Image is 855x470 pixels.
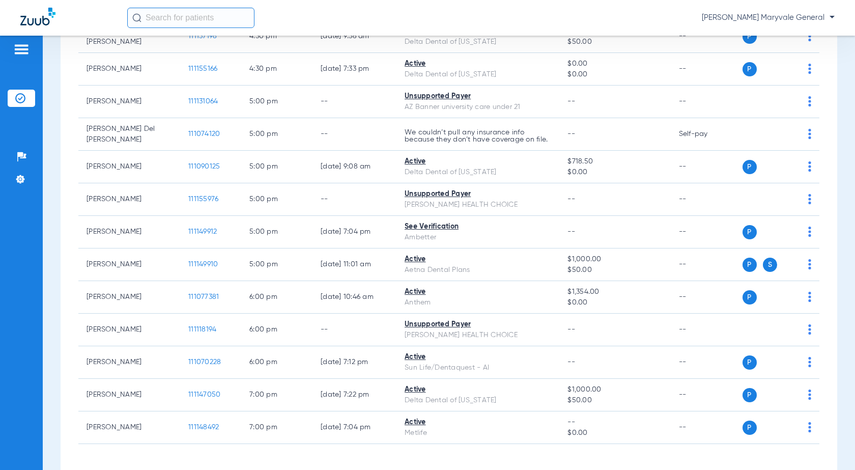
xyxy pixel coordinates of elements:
[188,130,220,137] span: 111074120
[671,216,739,248] td: --
[671,411,739,444] td: --
[567,265,662,275] span: $50.00
[808,64,811,74] img: group-dot-blue.svg
[188,98,218,105] span: 111131064
[312,411,396,444] td: [DATE] 7:04 PM
[188,358,221,366] span: 111070228
[405,69,551,80] div: Delta Dental of [US_STATE]
[567,395,662,406] span: $50.00
[241,314,312,346] td: 6:00 PM
[567,130,575,137] span: --
[743,355,757,370] span: P
[78,216,180,248] td: [PERSON_NAME]
[567,326,575,333] span: --
[188,163,220,170] span: 111090125
[808,96,811,106] img: group-dot-blue.svg
[132,13,141,22] img: Search Icon
[405,102,551,113] div: AZ Banner university care under 21
[312,53,396,86] td: [DATE] 7:33 PM
[405,363,551,373] div: Sun Life/Dentaquest - AI
[78,20,180,53] td: [PERSON_NAME] De La [PERSON_NAME]
[405,167,551,178] div: Delta Dental of [US_STATE]
[405,189,551,200] div: Unsupported Payer
[188,424,219,431] span: 111148492
[567,228,575,235] span: --
[241,86,312,118] td: 5:00 PM
[671,248,739,281] td: --
[808,259,811,269] img: group-dot-blue.svg
[808,292,811,302] img: group-dot-blue.svg
[312,346,396,379] td: [DATE] 7:12 PM
[78,86,180,118] td: [PERSON_NAME]
[188,65,217,72] span: 111155166
[312,151,396,183] td: [DATE] 9:08 AM
[78,248,180,281] td: [PERSON_NAME]
[312,248,396,281] td: [DATE] 11:01 AM
[743,421,757,435] span: P
[567,196,575,203] span: --
[241,151,312,183] td: 5:00 PM
[671,281,739,314] td: --
[405,222,551,232] div: See Verification
[405,200,551,210] div: [PERSON_NAME] HEALTH CHOICE
[13,43,30,56] img: hamburger-icon
[405,417,551,428] div: Active
[312,379,396,411] td: [DATE] 7:22 PM
[312,281,396,314] td: [DATE] 10:46 AM
[808,161,811,172] img: group-dot-blue.svg
[567,417,662,428] span: --
[671,86,739,118] td: --
[241,346,312,379] td: 6:00 PM
[312,86,396,118] td: --
[405,297,551,308] div: Anthem
[808,227,811,237] img: group-dot-blue.svg
[78,151,180,183] td: [PERSON_NAME]
[188,33,217,40] span: 111137198
[405,129,551,143] p: We couldn’t pull any insurance info because they don’t have coverage on file.
[671,151,739,183] td: --
[405,384,551,395] div: Active
[20,8,55,25] img: Zuub Logo
[188,196,218,203] span: 111155976
[808,194,811,204] img: group-dot-blue.svg
[405,254,551,265] div: Active
[671,183,739,216] td: --
[312,118,396,151] td: --
[567,69,662,80] span: $0.00
[188,228,217,235] span: 111149912
[241,53,312,86] td: 4:30 PM
[743,62,757,76] span: P
[312,183,396,216] td: --
[241,20,312,53] td: 4:30 PM
[405,330,551,341] div: [PERSON_NAME] HEALTH CHOICE
[567,358,575,366] span: --
[405,428,551,438] div: Metlife
[743,258,757,272] span: P
[78,411,180,444] td: [PERSON_NAME]
[241,216,312,248] td: 5:00 PM
[241,248,312,281] td: 5:00 PM
[743,388,757,402] span: P
[188,391,220,398] span: 111147050
[78,346,180,379] td: [PERSON_NAME]
[671,53,739,86] td: --
[567,287,662,297] span: $1,354.00
[241,379,312,411] td: 7:00 PM
[405,265,551,275] div: Aetna Dental Plans
[671,314,739,346] td: --
[405,319,551,330] div: Unsupported Payer
[567,37,662,47] span: $50.00
[405,91,551,102] div: Unsupported Payer
[241,281,312,314] td: 6:00 PM
[405,395,551,406] div: Delta Dental of [US_STATE]
[241,411,312,444] td: 7:00 PM
[405,59,551,69] div: Active
[567,59,662,69] span: $0.00
[78,379,180,411] td: [PERSON_NAME]
[567,428,662,438] span: $0.00
[702,13,835,23] span: [PERSON_NAME] Maryvale General
[671,118,739,151] td: Self-pay
[743,225,757,239] span: P
[808,31,811,41] img: group-dot-blue.svg
[405,287,551,297] div: Active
